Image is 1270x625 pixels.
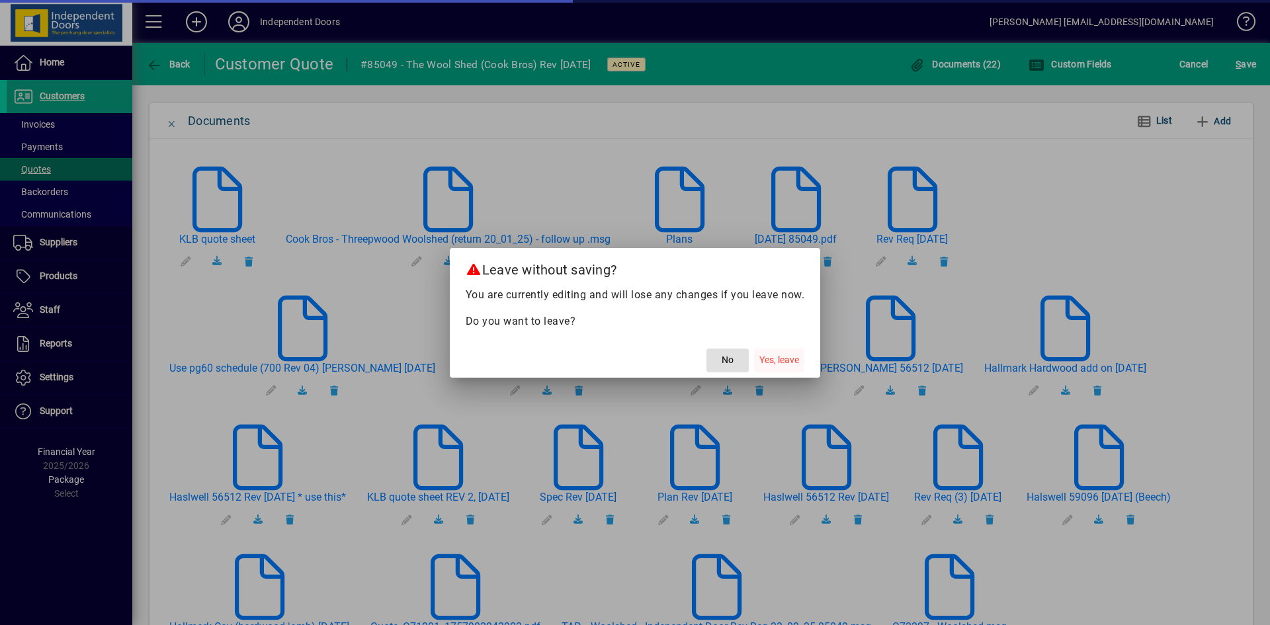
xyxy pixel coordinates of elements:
span: Yes, leave [759,353,799,367]
button: Yes, leave [754,349,804,372]
span: No [722,353,734,367]
button: No [706,349,749,372]
p: You are currently editing and will lose any changes if you leave now. [466,287,805,303]
p: Do you want to leave? [466,313,805,329]
h2: Leave without saving? [450,248,821,286]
